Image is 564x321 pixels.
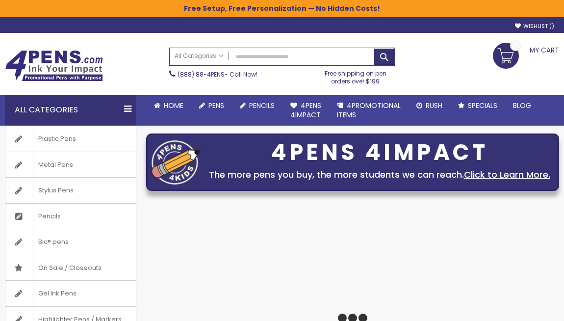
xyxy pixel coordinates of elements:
[329,95,409,126] a: 4PROMOTIONALITEMS
[316,66,395,85] div: Free shipping on pen orders over $199
[290,101,321,120] span: 4Pens 4impact
[152,140,201,185] img: four_pen_logo.png
[282,95,329,126] a: 4Pens4impact
[5,126,136,152] a: Plastic Pens
[5,152,136,178] a: Metal Pens
[191,95,232,116] a: Pens
[33,126,81,152] span: Plastic Pens
[5,255,136,281] a: On Sale / Closeouts
[5,229,136,255] a: Bic® pens
[205,168,554,182] div: The more pens you buy, the more students we can reach.
[178,70,257,79] span: - Call Now!
[426,101,442,110] span: Rush
[5,178,136,203] a: Stylus Pens
[450,95,505,116] a: Specials
[164,101,183,110] span: Home
[33,178,78,203] span: Stylus Pens
[146,95,191,116] a: Home
[513,101,531,110] span: Blog
[5,50,103,81] img: 4Pens Custom Pens and Promotional Products
[33,255,106,281] span: On Sale / Closeouts
[409,95,450,116] a: Rush
[232,95,282,116] a: Pencils
[33,204,66,229] span: Pencils
[464,168,550,181] a: Click to Learn More.
[170,48,229,64] a: All Categories
[205,142,554,163] div: 4PENS 4IMPACT
[515,23,554,30] a: Wishlist
[208,101,224,110] span: Pens
[505,95,539,116] a: Blog
[249,101,275,110] span: Pencils
[33,229,74,255] span: Bic® pens
[178,70,225,79] a: (888) 88-4PENS
[5,204,136,229] a: Pencils
[5,281,136,306] a: Gel Ink Pens
[5,95,136,125] div: All Categories
[468,101,497,110] span: Specials
[175,52,224,60] span: All Categories
[33,281,81,306] span: Gel Ink Pens
[33,152,78,178] span: Metal Pens
[337,101,401,120] span: 4PROMOTIONAL ITEMS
